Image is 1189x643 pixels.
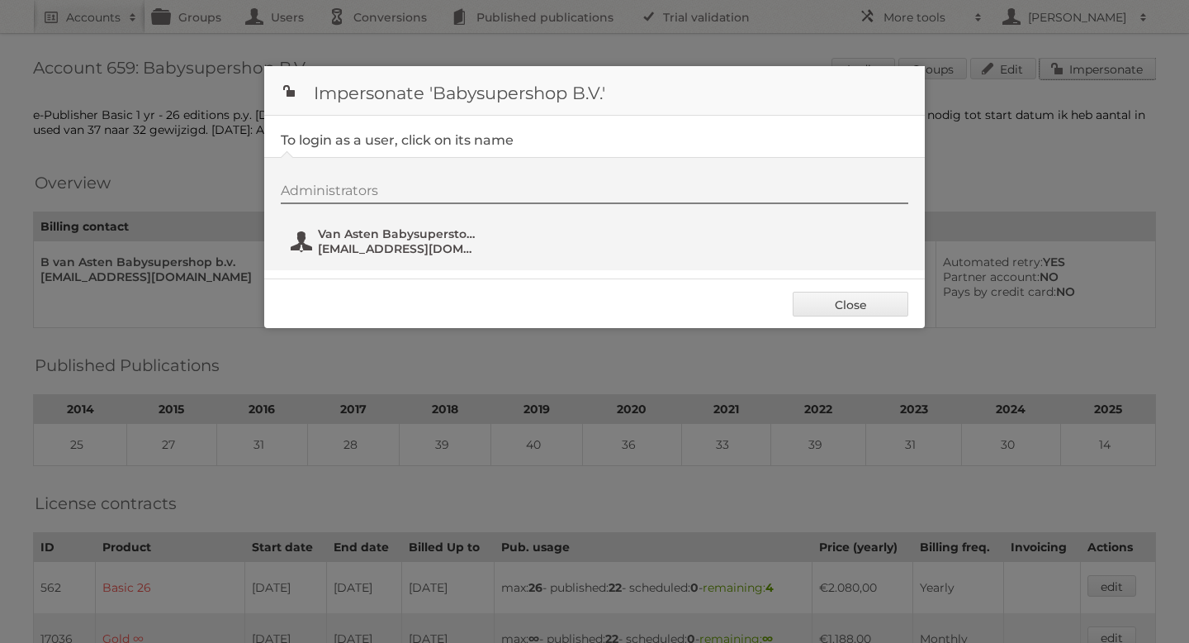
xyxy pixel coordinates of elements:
span: Van Asten Babysuperstore [318,226,478,241]
h1: Impersonate 'Babysupershop B.V.' [264,66,925,116]
legend: To login as a user, click on its name [281,132,514,148]
a: Close [793,292,908,317]
span: [EMAIL_ADDRESS][DOMAIN_NAME] [318,241,478,256]
div: Administrators [281,183,908,204]
button: Van Asten Babysuperstore [EMAIL_ADDRESS][DOMAIN_NAME] [289,225,483,258]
